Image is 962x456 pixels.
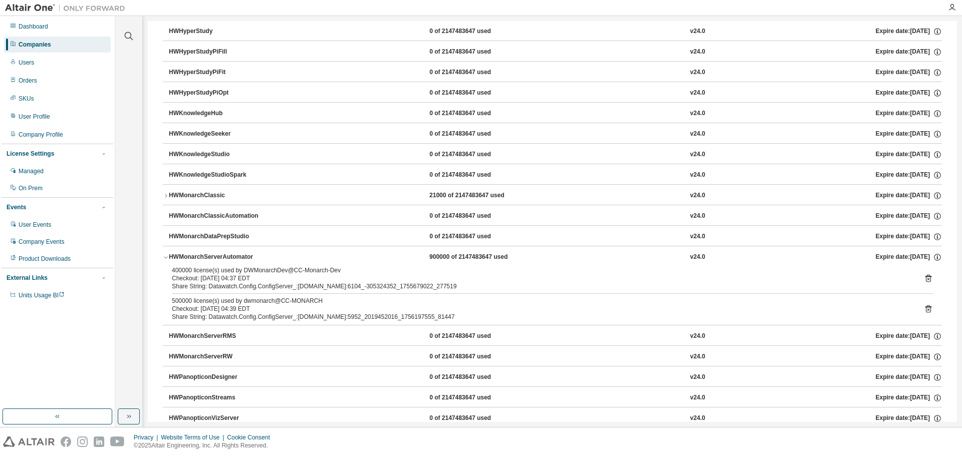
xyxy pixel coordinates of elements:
div: Product Downloads [19,255,71,263]
div: Expire date: [DATE] [876,232,942,241]
div: v24.0 [690,253,705,262]
div: Share String: Datawatch.Config.ConfigServer_:[DOMAIN_NAME]:5952_2019452016_1756197555_81447 [172,313,909,321]
div: Expire date: [DATE] [876,27,942,36]
button: HWHyperStudyPiFit0 of 2147483647 usedv24.0Expire date:[DATE] [169,62,942,84]
button: HWMonarchClassicAutomation0 of 2147483647 usedv24.0Expire date:[DATE] [169,205,942,227]
div: v24.0 [690,393,705,402]
button: HWMonarchServerRMS0 of 2147483647 usedv24.0Expire date:[DATE] [169,325,942,347]
div: v24.0 [690,109,705,118]
div: HWPanopticonVizServer [169,414,259,423]
div: HWHyperStudy [169,27,259,36]
div: HWHyperStudyPiFill [169,48,259,57]
div: Dashboard [19,23,48,31]
div: Expire date: [DATE] [876,212,942,221]
div: Cookie Consent [227,433,276,441]
span: Units Usage BI [19,292,65,299]
div: HWKnowledgeHub [169,109,259,118]
div: License Settings [7,150,54,158]
div: User Profile [19,113,50,121]
div: HWPanopticonStreams [169,393,259,402]
div: v24.0 [690,130,705,139]
div: HWMonarchServerRMS [169,332,259,341]
div: Managed [19,167,44,175]
div: Checkout: [DATE] 04:37 EDT [172,274,909,282]
div: v24.0 [690,373,705,382]
div: Checkout: [DATE] 04:39 EDT [172,305,909,313]
button: HWKnowledgeStudioSpark0 of 2147483647 usedv24.0Expire date:[DATE] [169,164,942,186]
img: instagram.svg [77,436,88,447]
button: HWHyperStudyPiFill0 of 2147483647 usedv24.0Expire date:[DATE] [169,41,942,63]
div: HWMonarchClassic [169,191,259,200]
div: v24.0 [690,191,705,200]
div: v24.0 [690,48,705,57]
div: Expire date: [DATE] [876,109,942,118]
button: HWMonarchClassic21000 of 2147483647 usedv24.0Expire date:[DATE] [163,185,942,207]
div: Expire date: [DATE] [876,150,942,159]
div: 0 of 2147483647 used [429,232,520,241]
p: © 2025 Altair Engineering, Inc. All Rights Reserved. [134,441,276,450]
div: Companies [19,41,51,49]
div: HWHyperStudyPiOpt [169,89,259,98]
button: HWHyperStudyPiOpt0 of 2147483647 usedv24.0Expire date:[DATE] [169,82,942,104]
div: 0 of 2147483647 used [429,68,520,77]
div: Expire date: [DATE] [876,130,942,139]
div: Expire date: [DATE] [876,253,942,262]
div: 0 of 2147483647 used [429,130,520,139]
div: Users [19,59,34,67]
div: HWMonarchDataPrepStudio [169,232,259,241]
div: 0 of 2147483647 used [429,373,520,382]
button: HWKnowledgeSeeker0 of 2147483647 usedv24.0Expire date:[DATE] [169,123,942,145]
div: 500000 license(s) used by dwmonarch@CC-MONARCH [172,297,909,305]
button: HWPanopticonStreams0 of 2147483647 usedv24.0Expire date:[DATE] [169,387,942,409]
div: Company Events [19,238,64,246]
div: 0 of 2147483647 used [429,414,520,423]
div: Expire date: [DATE] [876,332,942,341]
div: Expire date: [DATE] [876,48,942,57]
div: v24.0 [690,68,705,77]
div: v24.0 [690,212,705,221]
div: 0 of 2147483647 used [429,212,520,221]
div: Expire date: [DATE] [876,191,942,200]
div: v24.0 [690,414,705,423]
div: 0 of 2147483647 used [429,393,520,402]
button: HWHyperStudy0 of 2147483647 usedv24.0Expire date:[DATE] [169,21,942,43]
div: 0 of 2147483647 used [429,109,520,118]
div: Website Terms of Use [161,433,227,441]
button: HWMonarchServerRW0 of 2147483647 usedv24.0Expire date:[DATE] [169,346,942,368]
div: v24.0 [690,171,705,180]
div: Orders [19,77,37,85]
div: Expire date: [DATE] [876,393,942,402]
div: HWKnowledgeSeeker [169,130,259,139]
div: Events [7,203,26,211]
div: 0 of 2147483647 used [429,352,520,361]
div: HWHyperStudyPiFit [169,68,259,77]
button: HWKnowledgeStudio0 of 2147483647 usedv24.0Expire date:[DATE] [169,144,942,166]
img: youtube.svg [110,436,125,447]
div: HWMonarchServerRW [169,352,259,361]
div: HWPanopticonDesigner [169,373,259,382]
div: HWMonarchServerAutomator [169,253,259,262]
button: HWPanopticonVizServer0 of 2147483647 usedv24.0Expire date:[DATE] [169,407,942,429]
div: Company Profile [19,131,63,139]
button: HWKnowledgeHub0 of 2147483647 usedv24.0Expire date:[DATE] [169,103,942,125]
div: 400000 license(s) used by DWMonarchDev@CC-Monarch-Dev [172,266,909,274]
div: HWMonarchClassicAutomation [169,212,259,221]
img: altair_logo.svg [3,436,55,447]
div: v24.0 [690,332,705,341]
div: Privacy [134,433,161,441]
button: HWPanopticonDesigner0 of 2147483647 usedv24.0Expire date:[DATE] [169,366,942,388]
div: External Links [7,274,48,282]
div: Expire date: [DATE] [876,373,942,382]
div: 0 of 2147483647 used [429,150,520,159]
div: Expire date: [DATE] [876,68,942,77]
div: HWKnowledgeStudioSpark [169,171,259,180]
button: HWMonarchDataPrepStudio0 of 2147483647 usedv24.0Expire date:[DATE] [169,226,942,248]
img: facebook.svg [61,436,71,447]
div: 0 of 2147483647 used [429,332,520,341]
div: Expire date: [DATE] [876,414,942,423]
img: Altair One [5,3,130,13]
div: 21000 of 2147483647 used [429,191,520,200]
div: HWKnowledgeStudio [169,150,259,159]
div: v24.0 [690,89,705,98]
div: v24.0 [690,232,705,241]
